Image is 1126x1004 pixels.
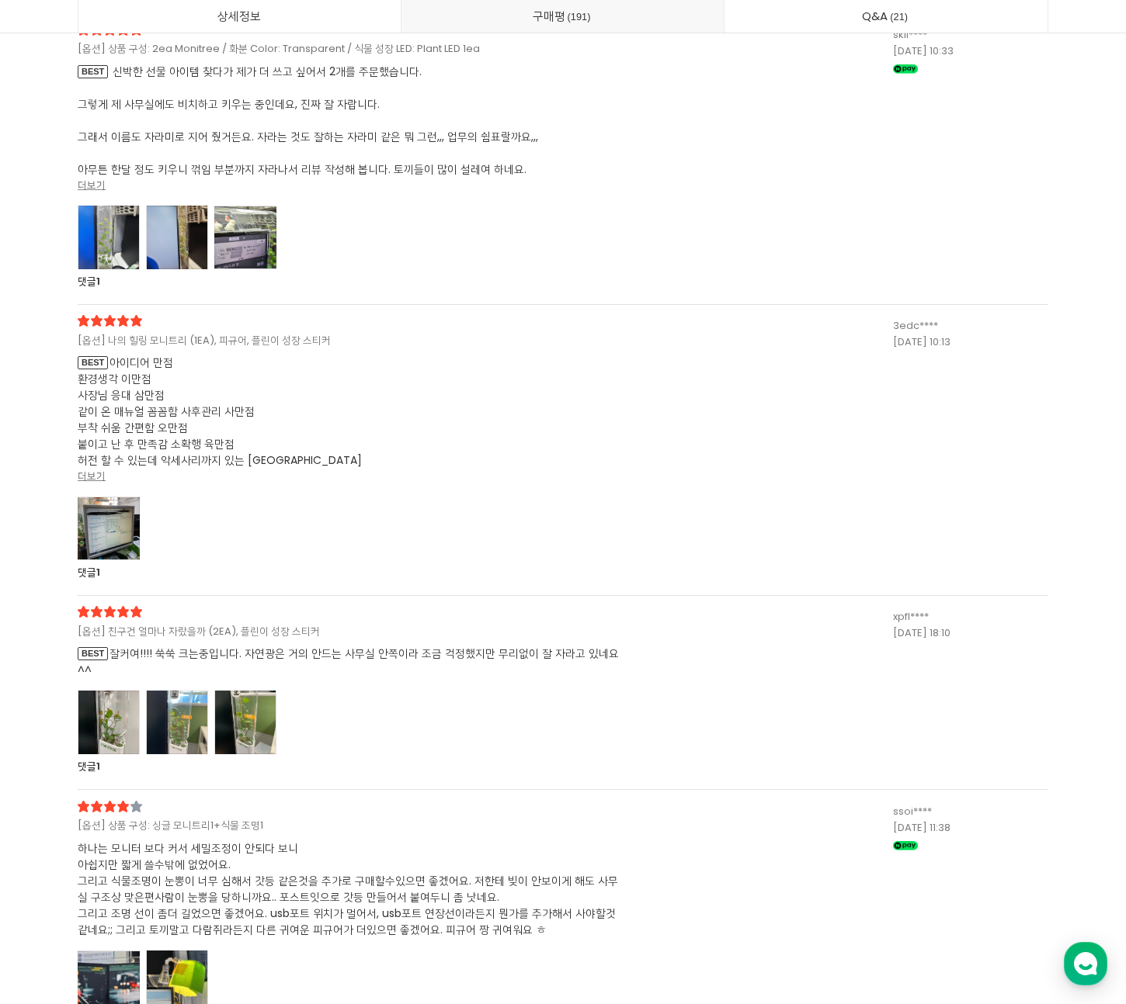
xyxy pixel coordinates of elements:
[893,625,1048,642] div: [DATE] 18:10
[78,624,582,640] span: [옵션] 친구건 얼마나 자랐을까 (2EA), 플린이 성장 스티커
[103,492,200,531] a: 대화
[142,516,161,528] span: 대화
[78,355,621,469] span: 아이디어 만점 환경생각 이만점 사장님 응대 삼만점 같이 온 매뉴얼 꼼꼼함 사후관리 사만점 부착 쉬움 간편함 오만점 붙이고 난 후 만족감 소확행 육만점 허전 할 수 있는데 악세...
[96,565,100,580] span: 1
[240,515,259,528] span: 설정
[96,274,100,289] span: 1
[565,9,593,25] span: 191
[78,41,582,57] span: [옵션] 상품 구성: 2ea Monitree / 화분 Color: Transparent / 식물 성장 LED: Plant LED 1ea
[78,818,582,834] span: [옵션] 상품 구성: 싱글 모니트리1+식물 조명1
[96,759,100,774] span: 1
[78,840,618,937] span: 하나는 모니터 보다 커서 세밀조정이 안되다 보니 아쉽지만 짧게 쓸수밖에 없었어요. 그리고 식물조명이 눈뽕이 너무 심해서 갓등 같은것을 추가로 구매할수있으면 좋겠어요. 저한테 ...
[78,646,621,678] span: 잘커여!!!! 쑥쑥 크는중입니다. 자연광은 거의 안드는 사무실 안쪽이라 조금 걱정했지만 무리없이 잘 자라고 있네요^^
[78,274,96,289] strong: 댓글
[893,820,1048,836] div: [DATE] 11:38
[5,492,103,531] a: 홈
[78,647,108,660] span: BEST
[78,65,108,78] span: BEST
[893,841,918,851] img: npay_icon_32.png
[78,64,538,209] span: 신박한 선물 아이템 찾다가 제가 더 쓰고 싶어서 2개를 주문했습니다. 그렇게 제 사무실에도 비치하고 키우는 중인데요, 진짜 잘 자랍니다. 그래서 이름도 자라미로 지어 줬거든요...
[78,333,582,349] span: [옵션] 나의 힐링 모니트리 (1EA), 피규어, 플린이 성장 스티커
[49,515,58,528] span: 홈
[78,178,106,192] strong: 더보기
[78,469,106,483] strong: 더보기
[78,759,96,774] strong: 댓글
[893,334,1048,351] div: [DATE] 10:13
[893,64,918,74] img: npay_icon_32.png
[893,43,1048,60] div: [DATE] 10:33
[200,492,298,531] a: 설정
[78,356,108,369] span: BEST
[78,565,96,580] strong: 댓글
[888,9,910,25] span: 21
